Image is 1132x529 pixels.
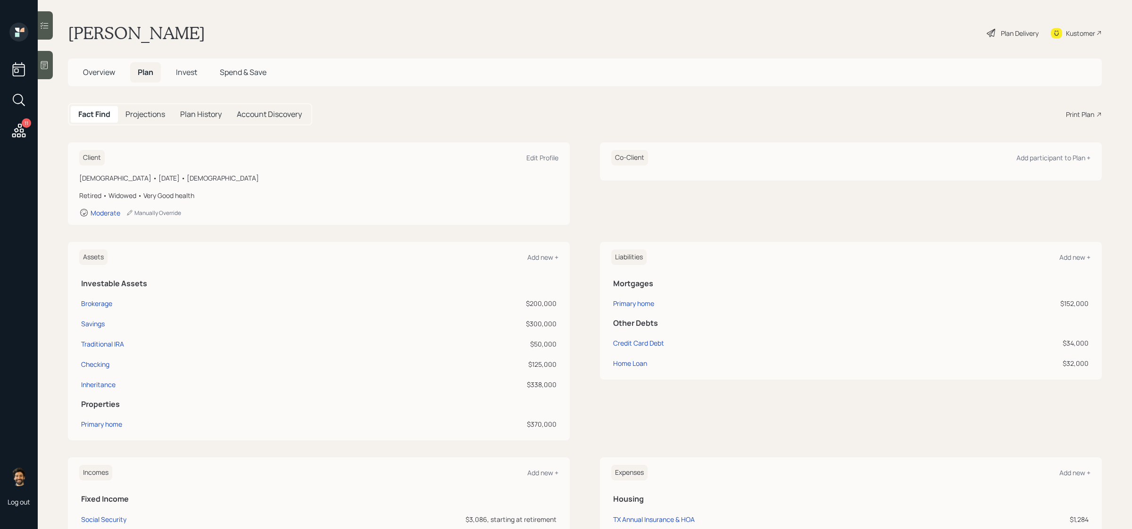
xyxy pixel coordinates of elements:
h1: [PERSON_NAME] [68,23,205,43]
div: $3,086, starting at retirement [278,514,557,524]
div: Add new + [527,253,558,262]
h5: Other Debts [613,319,1089,328]
h5: Fact Find [78,110,110,119]
div: $34,000 [916,338,1089,348]
div: Edit Profile [526,153,558,162]
span: Overview [83,67,115,77]
div: Kustomer [1066,28,1095,38]
div: Add participant to Plan + [1016,153,1090,162]
h6: Assets [79,249,108,265]
div: Brokerage [81,298,112,308]
div: Inheritance [81,380,116,389]
div: $125,000 [357,359,557,369]
div: Credit Card Debt [613,338,664,348]
div: TX Annual Insurance & HOA [613,515,695,524]
div: Retired • Widowed • Very Good health [79,190,558,200]
h6: Liabilities [611,249,647,265]
div: Primary home [613,298,654,308]
div: $1,284 [824,514,1089,524]
h5: Housing [613,495,1089,504]
div: Add new + [1059,253,1090,262]
div: Social Security [81,515,126,524]
span: Plan [138,67,153,77]
div: Add new + [1059,468,1090,477]
div: Traditional IRA [81,339,124,349]
div: Print Plan [1066,109,1094,119]
img: eric-schwartz-headshot.png [9,467,28,486]
span: Invest [176,67,197,77]
div: $370,000 [357,419,557,429]
div: $300,000 [357,319,557,329]
div: Home Loan [613,358,647,368]
div: $32,000 [916,358,1089,368]
h6: Expenses [611,465,648,480]
h6: Co-Client [611,150,648,165]
div: $50,000 [357,339,557,349]
span: Spend & Save [220,67,266,77]
div: Primary home [81,419,122,429]
div: [DEMOGRAPHIC_DATA] • [DATE] • [DEMOGRAPHIC_DATA] [79,173,558,183]
div: Moderate [91,208,120,217]
div: Checking [81,359,109,369]
div: Manually Override [126,209,181,217]
h5: Properties [81,400,557,409]
h5: Projections [125,110,165,119]
h5: Plan History [180,110,222,119]
h5: Account Discovery [237,110,302,119]
div: Plan Delivery [1001,28,1039,38]
div: $152,000 [916,298,1089,308]
div: Savings [81,319,105,329]
h6: Incomes [79,465,112,480]
div: $338,000 [357,380,557,389]
div: Add new + [527,468,558,477]
div: $200,000 [357,298,557,308]
h5: Investable Assets [81,279,557,288]
h6: Client [79,150,105,165]
h5: Mortgages [613,279,1089,288]
h5: Fixed Income [81,495,557,504]
div: Log out [8,497,30,506]
div: 11 [22,118,31,128]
